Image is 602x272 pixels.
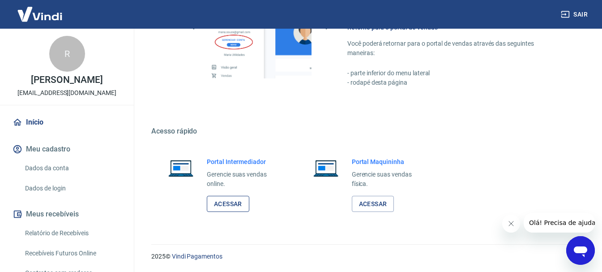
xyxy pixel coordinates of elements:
[11,204,123,224] button: Meus recebíveis
[352,157,425,166] h6: Portal Maquininha
[17,88,116,98] p: [EMAIL_ADDRESS][DOMAIN_NAME]
[172,253,222,260] a: Vindi Pagamentos
[151,252,581,261] p: 2025 ©
[524,213,595,233] iframe: Mensagem da empresa
[11,112,123,132] a: Início
[151,127,581,136] h5: Acesso rápido
[207,196,249,212] a: Acessar
[352,170,425,189] p: Gerencie suas vendas física.
[347,78,559,87] p: - rodapé desta página
[502,215,520,233] iframe: Fechar mensagem
[347,39,559,58] p: Você poderá retornar para o portal de vendas através das seguintes maneiras:
[559,6,591,23] button: Sair
[352,196,394,212] a: Acessar
[21,224,123,242] a: Relatório de Recebíveis
[11,139,123,159] button: Meu cadastro
[5,6,75,13] span: Olá! Precisa de ajuda?
[347,69,559,78] p: - parte inferior do menu lateral
[566,236,595,265] iframe: Botão para abrir a janela de mensagens
[49,36,85,72] div: R
[21,159,123,177] a: Dados da conta
[11,0,69,28] img: Vindi
[307,157,345,179] img: Imagem de um notebook aberto
[21,244,123,263] a: Recebíveis Futuros Online
[207,157,280,166] h6: Portal Intermediador
[207,170,280,189] p: Gerencie suas vendas online.
[162,157,200,179] img: Imagem de um notebook aberto
[31,75,102,85] p: [PERSON_NAME]
[21,179,123,198] a: Dados de login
